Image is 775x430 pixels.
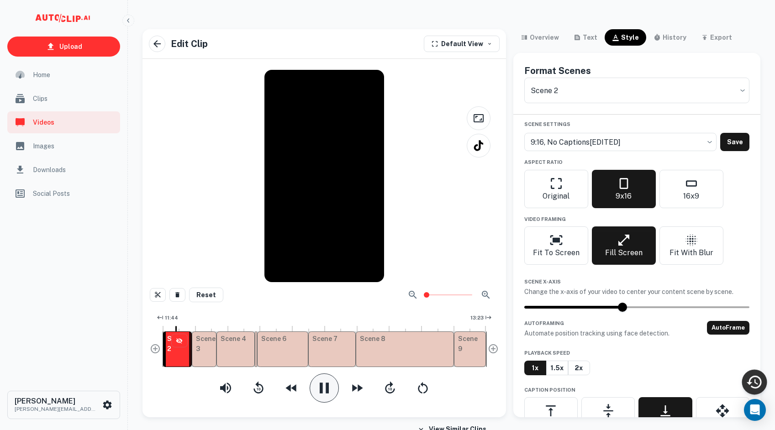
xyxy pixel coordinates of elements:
button: Split Scene [150,288,166,302]
button: [PERSON_NAME][PERSON_NAME][EMAIL_ADDRESS][DOMAIN_NAME] [7,391,120,419]
div: Default View [431,38,483,49]
button: Delete Scene [169,288,185,302]
p: 9x16 [616,191,632,202]
button: Fit with Blur [659,226,723,265]
p: Original [543,191,569,202]
button: overview [513,29,566,46]
span: Scene X-Axis [524,279,561,284]
span: 13:23 [470,314,484,322]
button: Reset Clip to Original Settings [189,288,223,302]
a: Images [7,135,120,157]
h5: Edit Clip [171,37,208,51]
button: 1x [524,361,546,375]
span: Videos [33,117,115,127]
p: [PERSON_NAME][EMAIL_ADDRESS][DOMAIN_NAME] [15,405,97,413]
a: Social Posts [7,183,120,205]
button: style [605,29,646,46]
div: export [710,32,732,43]
span: 11:44 [165,314,178,322]
div: 9:16, No Captions[EDITED] [524,129,717,155]
button: 2x [568,361,590,375]
span: Playback Speed [524,349,749,357]
img: tiktok-logo.svg [472,139,485,152]
span: Images [33,141,115,151]
a: Upload [7,37,120,57]
span: Caption Position [524,386,749,394]
button: Fill Screen [592,226,656,265]
p: 16x9 [683,191,699,202]
span: Scene Settings [524,121,570,127]
button: history [646,29,694,46]
button: 9x16 [592,170,656,208]
p: Automate position tracking using face detection. [524,328,670,338]
button: Fit to Screen [524,226,588,265]
div: style [621,32,639,43]
a: Downloads [7,159,120,181]
div: Add Outro [488,343,499,357]
button: AutoFrame [707,321,749,335]
button: Choose the default mode in which all your clips are displayed and formatted [424,36,500,52]
a: Videos [7,111,120,133]
p: Fit to Screen [533,247,580,258]
button: export [694,29,739,46]
div: history [663,32,686,43]
span: Home [33,70,115,80]
a: Home [7,64,120,86]
h6: [PERSON_NAME] [15,398,97,405]
button: 16x9 [659,170,723,208]
p: Fill Screen [605,247,643,258]
span: Downloads [33,165,115,175]
button: TikTok Preview [467,134,490,157]
div: Scene 2 [524,78,749,103]
div: Recent Activity [742,370,767,395]
button: text [566,29,605,46]
a: Clips [7,88,120,110]
p: Change the x-axis of your video to center your content scene by scene. [524,287,749,297]
div: text [583,32,597,43]
div: Add Intro [150,343,161,357]
span: Video Framing [524,215,749,223]
p: Upload [59,42,82,52]
span: Clips [33,94,115,104]
button: Edit Clip Start Time [153,311,181,325]
button: Edit Clip End Time [467,311,495,325]
span: Aspect Ratio [524,158,749,166]
div: Open Intercom Messenger [744,399,766,421]
button: 1.5x [546,361,568,375]
button: Full View [467,106,490,130]
p: Fit with Blur [670,247,713,258]
button: Original [524,170,588,208]
span: Social Posts [33,189,115,199]
div: overview [530,32,559,43]
h5: Format Scenes [524,64,749,78]
button: Save [720,133,749,151]
span: Autoframing [524,320,564,326]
